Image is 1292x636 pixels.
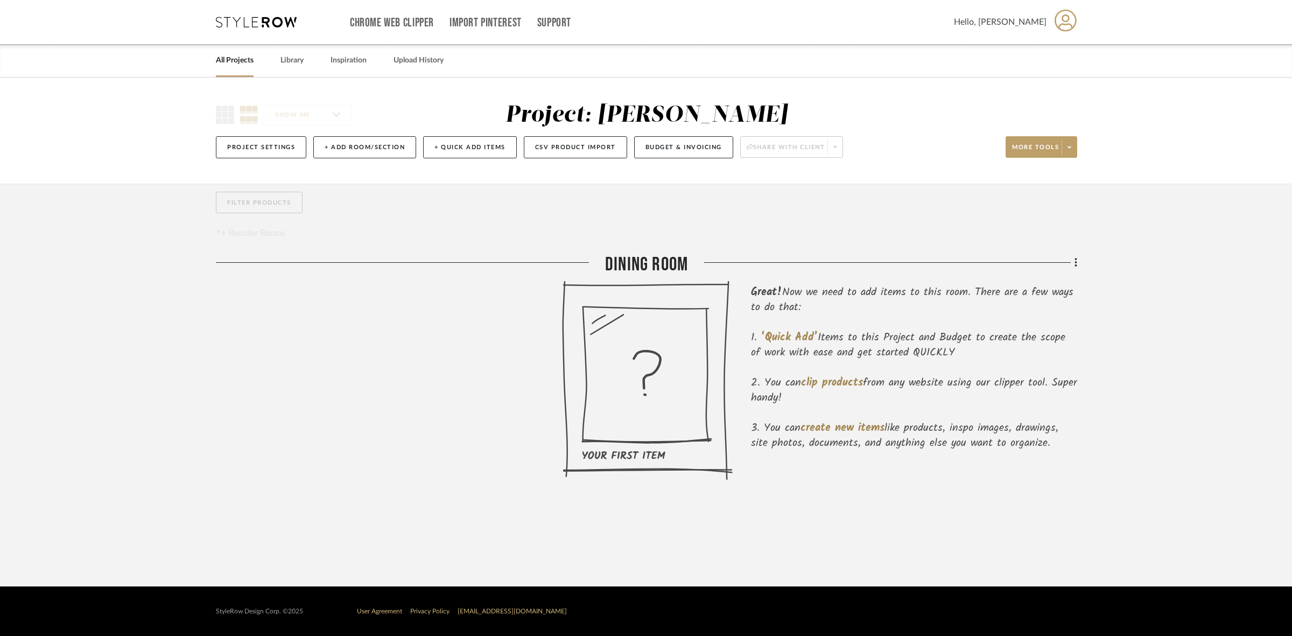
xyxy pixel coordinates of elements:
button: CSV Product Import [524,136,627,158]
div: Now we need to add items to this room. There are a few ways to do that: [751,285,1077,315]
li: You can from any website using our clipper tool. Super handy! [751,375,1077,406]
button: Project Settings [216,136,306,158]
span: ‘Quick Add’ [761,329,818,346]
span: More tools [1012,143,1059,159]
a: Library [280,53,304,68]
a: Privacy Policy [410,608,450,614]
span: Items to this Project and Budget to create the scope of work with ease and get started QUICKLY [751,329,1065,361]
span: Share with client [747,143,825,159]
li: You can like products, inspo images, drawings, site photos, documents, and anything else you want... [751,421,1077,451]
a: Upload History [394,53,444,68]
span: Hello, [PERSON_NAME] [954,16,1047,29]
div: StyleRow Design Corp. ©2025 [216,607,303,616]
a: Support [537,18,571,27]
a: Chrome Web Clipper [350,18,434,27]
button: Reorder Rooms [216,227,285,240]
button: Budget & Invoicing [634,136,733,158]
button: Filter Products [216,192,303,214]
a: Inspiration [331,53,367,68]
button: + Add Room/Section [313,136,416,158]
button: Share with client [740,136,844,158]
a: Import Pinterest [450,18,522,27]
a: All Projects [216,53,254,68]
button: + Quick Add Items [423,136,517,158]
span: clip products [801,374,863,392]
a: [EMAIL_ADDRESS][DOMAIN_NAME] [458,608,567,614]
span: Reorder Rooms [228,227,285,240]
button: More tools [1006,136,1077,158]
div: Project: [PERSON_NAME] [505,104,788,127]
span: Great! [751,284,782,301]
span: create new items [801,420,884,437]
a: User Agreement [357,608,402,614]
